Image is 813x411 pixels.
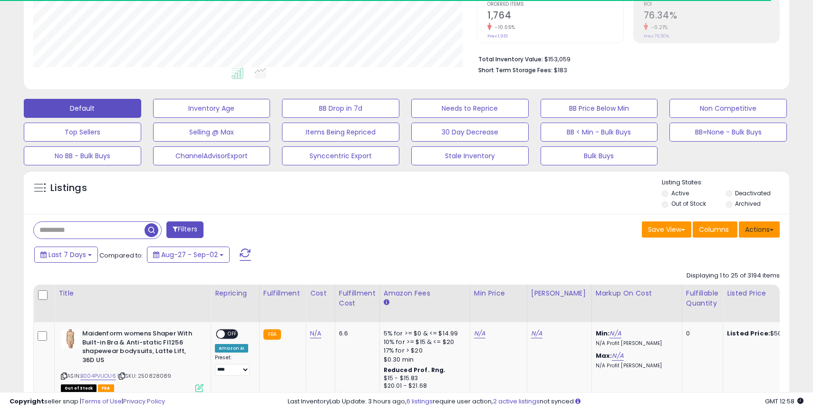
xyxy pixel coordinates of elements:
[50,182,87,195] h5: Listings
[282,146,399,165] button: Synccentric Export
[478,66,552,74] b: Short Term Storage Fees:
[384,382,463,390] div: $20.01 - $21.68
[541,123,658,142] button: BB < Min - Bulk Buys
[669,123,787,142] button: BB=None - Bulk Buys
[282,123,399,142] button: Items Being Repriced
[642,221,691,238] button: Save View
[474,288,523,298] div: Min Price
[147,247,230,263] button: Aug-27 - Sep-02
[24,123,141,142] button: Top Sellers
[24,146,141,165] button: No BB - Bulk Buys
[531,329,542,338] a: N/A
[411,123,529,142] button: 30 Day Decrease
[80,372,116,380] a: B004PVUOU6
[58,288,207,298] div: Title
[662,178,789,187] p: Listing States:
[384,329,463,338] div: 5% for >= $0 & <= $14.99
[82,329,198,367] b: Maidenform womens Shaper With Built-in Bra & Anti-static Fl1256 shapewear bodysuits, Latte Lift, ...
[727,329,806,338] div: $50.00
[612,351,623,361] a: N/A
[384,355,463,364] div: $0.30 min
[81,397,122,406] a: Terms of Use
[61,329,80,348] img: 31kwykuFOhL._SL40_.jpg
[282,99,399,118] button: BB Drop in 7d
[99,251,143,260] span: Compared to:
[288,397,804,406] div: Last InventoryLab Update: 3 hours ago, require user action, not synced.
[644,10,779,23] h2: 76.34%
[493,397,540,406] a: 2 active listings
[310,329,321,338] a: N/A
[123,397,165,406] a: Privacy Policy
[669,99,787,118] button: Non Competitive
[727,288,809,298] div: Listed Price
[215,344,248,353] div: Amazon AI
[411,146,529,165] button: Stale Inventory
[554,66,567,75] span: $183
[492,24,515,31] small: -10.05%
[727,329,770,338] b: Listed Price:
[48,250,86,259] span: Last 7 Days
[765,397,803,406] span: 2025-09-10 12:58 GMT
[474,329,485,338] a: N/A
[153,123,271,142] button: Selling @ Max
[384,374,463,382] div: $15 - $15.83
[735,200,761,208] label: Archived
[153,146,271,165] button: ChannelAdvisorExport
[384,366,446,374] b: Reduced Prof. Rng.
[153,99,271,118] button: Inventory Age
[735,189,771,197] label: Deactivated
[487,10,623,23] h2: 1,764
[687,271,780,280] div: Displaying 1 to 25 of 3194 items
[596,363,675,369] p: N/A Profit [PERSON_NAME]
[648,24,668,31] small: -0.21%
[541,99,658,118] button: BB Price Below Min
[541,146,658,165] button: Bulk Buys
[161,250,218,259] span: Aug-27 - Sep-02
[693,221,737,238] button: Columns
[215,354,252,376] div: Preset:
[406,397,433,406] a: 6 listings
[24,99,141,118] button: Default
[310,288,331,298] div: Cost
[384,338,463,346] div: 10% for >= $15 & <= $20
[339,288,376,308] div: Fulfillment Cost
[263,288,302,298] div: Fulfillment
[34,247,98,263] button: Last 7 Days
[671,200,706,208] label: Out of Stock
[596,340,675,347] p: N/A Profit [PERSON_NAME]
[596,329,610,338] b: Min:
[215,288,255,298] div: Repricing
[117,372,172,380] span: | SKU: 250828089
[531,288,588,298] div: [PERSON_NAME]
[686,329,716,338] div: 0
[644,2,779,7] span: ROI
[411,99,529,118] button: Needs to Reprice
[10,397,44,406] strong: Copyright
[384,298,389,307] small: Amazon Fees.
[339,329,372,338] div: 6.6
[591,285,682,322] th: The percentage added to the cost of goods (COGS) that forms the calculator for Min & Max prices.
[487,2,623,7] span: Ordered Items
[478,55,543,63] b: Total Inventory Value:
[384,288,466,298] div: Amazon Fees
[596,288,678,298] div: Markup on Cost
[487,33,508,39] small: Prev: 1,961
[699,225,729,234] span: Columns
[644,33,669,39] small: Prev: 76.50%
[686,288,719,308] div: Fulfillable Quantity
[739,221,780,238] button: Actions
[671,189,689,197] label: Active
[10,397,165,406] div: seller snap | |
[610,329,621,338] a: N/A
[225,330,240,338] span: OFF
[263,329,281,340] small: FBA
[596,351,612,360] b: Max:
[478,53,773,64] li: $153,059
[166,221,203,238] button: Filters
[384,346,463,355] div: 17% for > $20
